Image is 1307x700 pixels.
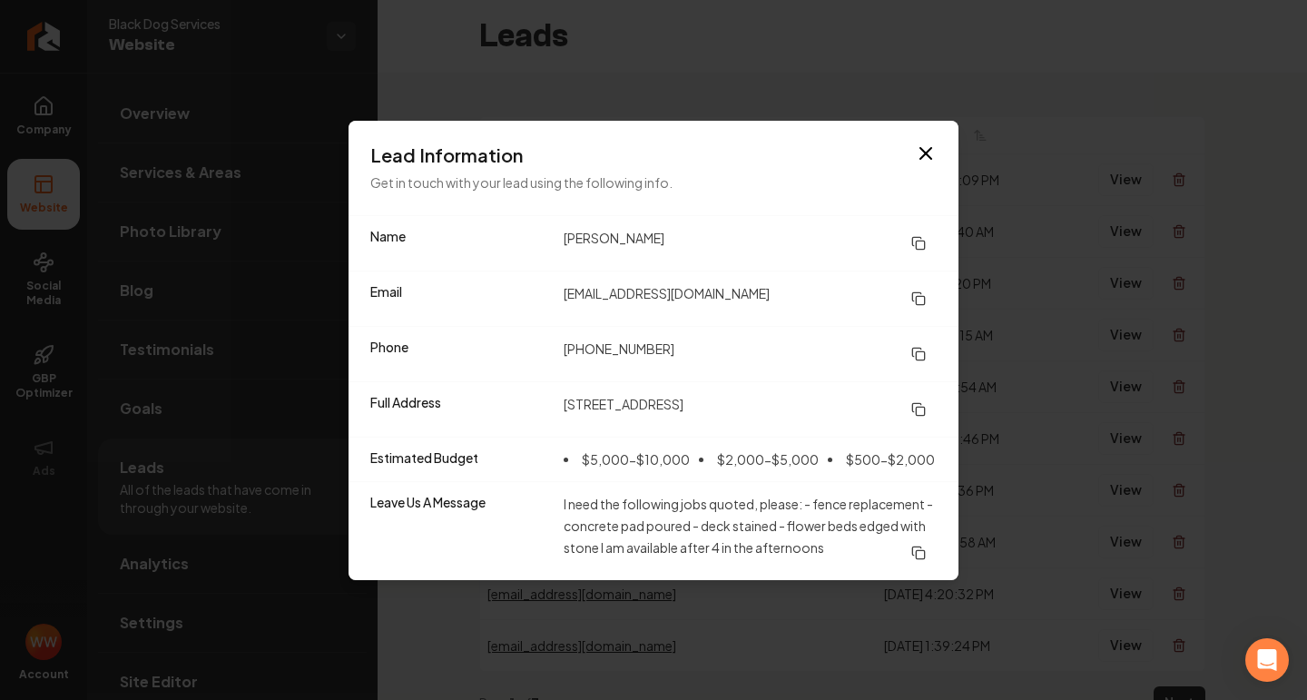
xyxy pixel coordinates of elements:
li: $2,000-$5,000 [699,449,819,470]
li: $500-$2,000 [828,449,935,470]
dd: [STREET_ADDRESS] [564,393,937,426]
dd: I need the following jobs quoted, please: - fence replacement - concrete pad poured - deck staine... [564,493,937,569]
h3: Lead Information [370,143,937,168]
dt: Name [370,227,549,260]
dt: Leave Us A Message [370,493,549,569]
dd: [PERSON_NAME] [564,227,937,260]
p: Get in touch with your lead using the following info. [370,172,937,193]
dt: Email [370,282,549,315]
dt: Estimated Budget [370,449,549,470]
dd: [PHONE_NUMBER] [564,338,937,370]
dd: [EMAIL_ADDRESS][DOMAIN_NAME] [564,282,937,315]
dt: Phone [370,338,549,370]
li: $5,000-$10,000 [564,449,690,470]
dt: Full Address [370,393,549,426]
